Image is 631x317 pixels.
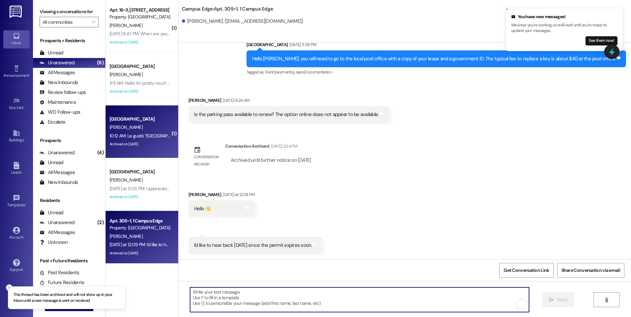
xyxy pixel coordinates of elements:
div: Unread [40,209,63,216]
span: • [25,202,26,206]
div: [DATE] 2:54 PM [269,143,297,150]
div: Past Residents [40,269,80,276]
b: Campus Edge: Apt. 305~1, 1 Campus Edge [182,6,273,13]
span: Send [557,296,567,303]
div: Unread [40,159,63,166]
div: Conversation Archived [225,143,269,150]
div: Apt. 16~3, [STREET_ADDRESS] [110,7,171,14]
div: All Messages [40,229,75,236]
div: Tagged as: [247,67,626,77]
a: Account [3,225,30,243]
div: Is the parking pass available to renew? The option online does not appear to be available. [194,111,379,118]
div: Future Residents [40,279,84,286]
div: [DATE] at 5:05 PM: I appreciate yall setting it up, it makes it quite easy! Let me know and I'll ... [110,186,422,191]
span: Rent/payments , [265,69,293,75]
div: 10:12 AM: Le gustó “[GEOGRAPHIC_DATA] (Campus Way): Good morning [PERSON_NAME]! I saw your messag... [110,133,538,139]
div: Archived on [DATE] [109,140,171,148]
div: [GEOGRAPHIC_DATA] [247,41,626,50]
div: (6) [95,58,105,68]
div: [DATE] 8:47 PM: When are you going to assign the cleaning to each roommate? [110,31,260,37]
p: This thread has been archived and will not show up in your inbox until a new message is sent or r... [14,292,120,303]
div: [GEOGRAPHIC_DATA] [110,168,171,175]
button: See them now! [585,36,617,45]
label: Viewing conversations for [40,7,99,17]
a: Leads [3,160,30,178]
span: • [24,104,25,109]
div: Escalate [40,119,65,126]
span: [PERSON_NAME] [110,124,143,130]
span: [PERSON_NAME] [110,233,143,239]
div: Hello 👋 [194,205,211,212]
div: Apt. 305~1, 1 Campus Edge [110,217,171,224]
span: Share Conversation via email [561,267,620,274]
div: Archived on [DATE] [109,87,171,96]
div: Unknown [40,239,68,246]
img: ResiDesk Logo [10,6,23,18]
i:  [549,297,554,303]
button: Send [542,292,574,307]
div: (4) [96,148,105,158]
div: New Inbounds [40,179,78,186]
textarea: To enrich screen reader interactions, please activate Accessibility in Grammarly extension settings [190,287,529,312]
span: Documentation [304,69,332,75]
span: Get Conversation Link [504,267,549,274]
div: Unread [40,49,63,56]
div: New Inbounds [40,79,78,86]
a: Buildings [3,128,30,145]
button: Close toast [6,284,13,291]
div: Review follow-ups [40,89,86,96]
div: Archived until further notice on [DATE] [230,157,312,164]
div: [PERSON_NAME]. ([EMAIL_ADDRESS][DOMAIN_NAME]) [182,18,303,25]
span: [PERSON_NAME] [110,177,143,183]
div: Hello [PERSON_NAME], you will need to go to the local post office with a copy of your lease and a... [252,55,616,62]
div: Property: [GEOGRAPHIC_DATA] [110,224,171,231]
div: [GEOGRAPHIC_DATA] [110,63,171,70]
a: Inbox [3,30,30,48]
div: [DATE] 9:24 AM [221,97,249,104]
span: [PERSON_NAME] [110,72,143,77]
div: [DATE] 3:38 PM [288,41,316,48]
div: [PERSON_NAME] [188,97,389,106]
div: Prospects + Residents [33,37,105,44]
input: All communities [43,17,88,27]
div: All Messages [40,69,75,76]
div: Prospects [33,137,105,144]
div: Maintenance [40,99,76,106]
div: [GEOGRAPHIC_DATA] [110,116,171,123]
a: Support [3,257,30,275]
div: Property: [GEOGRAPHIC_DATA] [110,14,171,20]
button: Close toast [504,6,510,13]
div: Archived on [DATE] [109,193,171,201]
div: WO Follow-ups [40,109,80,116]
div: Residents [33,197,105,204]
div: Archived on [DATE] [109,249,171,257]
i:  [91,19,95,25]
div: Archived on [DATE] [109,38,171,46]
div: [DATE] at 12:09 PM: I'd like to hear back [DATE] since the permit expires soon [110,242,253,247]
div: Past + Future Residents [33,257,105,264]
div: Unanswered [40,149,75,156]
div: I'd like to hear back [DATE] since the permit expires soon [194,242,312,249]
div: All Messages [40,169,75,176]
div: 9:11 AM: Hello! I'm pretty much finished with all the requirements for move-in, but I dont have a... [110,80,499,86]
i:  [604,297,609,303]
div: Unanswered [40,59,75,66]
p: We know you're working, so we'll wait until you're ready to update your messages. [511,22,617,34]
div: (2) [96,217,105,228]
button: Share Conversation via email [557,263,624,278]
a: Site Visit • [3,95,30,113]
a: Templates • [3,192,30,210]
div: Unanswered [40,219,75,226]
div: [PERSON_NAME] [188,191,255,200]
span: • [29,72,30,77]
button: Get Conversation Link [499,263,553,278]
div: [DATE] at 12:08 PM [221,191,255,198]
span: Lease , [293,69,304,75]
div: You have new messages! [511,14,617,20]
div: Conversation archived [194,154,219,168]
span: [PERSON_NAME] [110,22,143,28]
